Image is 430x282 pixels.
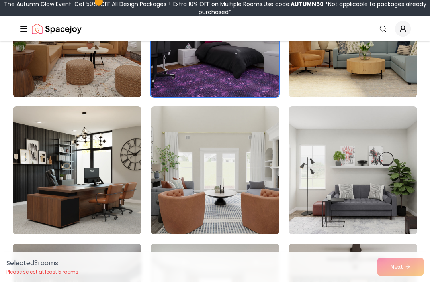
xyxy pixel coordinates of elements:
img: Room room-12 [289,106,417,234]
p: Please select at least 5 rooms [6,269,78,275]
p: Selected 3 room s [6,258,78,268]
img: Room room-11 [151,106,279,234]
img: Room room-10 [13,106,141,234]
img: Spacejoy Logo [32,21,82,37]
a: Spacejoy [32,21,82,37]
nav: Global [19,16,411,41]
